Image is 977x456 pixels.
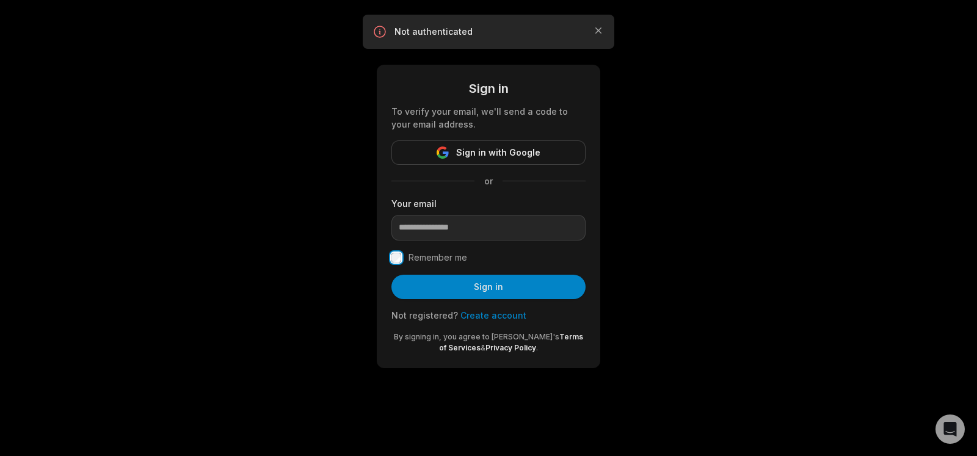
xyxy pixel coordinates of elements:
span: Not registered? [391,310,458,320]
button: Sign in with Google [391,140,586,165]
span: By signing in, you agree to [PERSON_NAME]'s [394,332,559,341]
span: . [536,343,538,352]
label: Remember me [409,250,467,265]
button: Sign in [391,275,586,299]
span: & [481,343,485,352]
a: Create account [460,310,526,320]
a: Terms of Services [439,332,583,352]
div: Open Intercom Messenger [935,414,965,444]
label: Your email [391,197,586,210]
a: Privacy Policy [485,343,536,352]
span: Sign in with Google [456,145,540,160]
span: or [474,175,503,187]
p: Not authenticated [394,26,583,38]
div: To verify your email, we'll send a code to your email address. [391,105,586,131]
div: Sign in [391,79,586,98]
